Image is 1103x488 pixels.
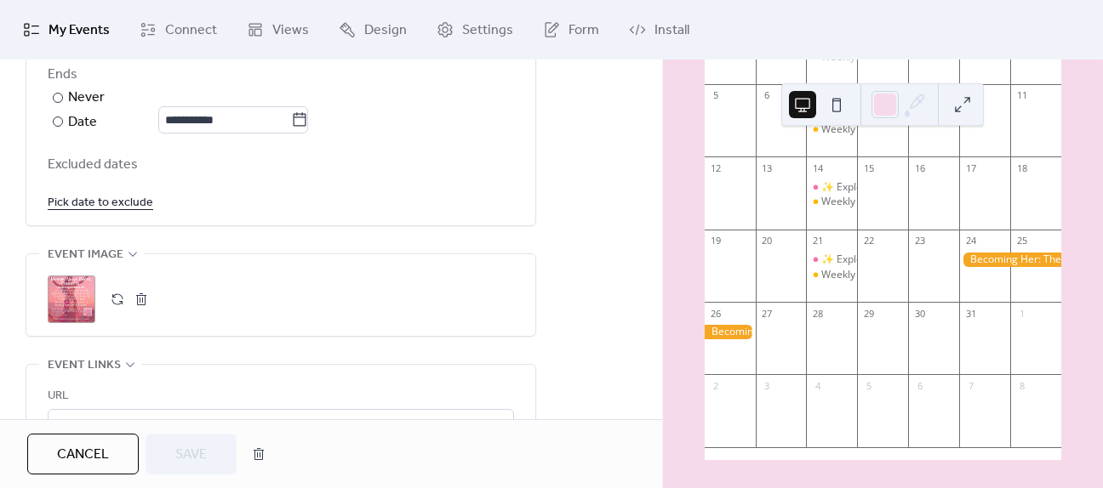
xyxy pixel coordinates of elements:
[364,20,407,41] span: Design
[821,180,1082,195] div: ✨ Exploring Abuse & DV: A Six-Week Special Series ✨
[959,253,1061,267] div: Becoming Her: The Unveiling Experience
[964,162,977,174] div: 17
[710,307,723,320] div: 26
[424,7,526,53] a: Settings
[761,89,774,102] div: 6
[811,307,824,320] div: 28
[913,379,926,392] div: 6
[48,193,153,213] span: Pick date to exclude
[821,253,1082,267] div: ✨ Exploring Abuse & DV: A Six-Week Special Series ✨
[68,111,308,133] div: Date
[654,20,689,41] span: Install
[569,20,599,41] span: Form
[49,20,110,41] span: My Events
[1015,162,1028,174] div: 18
[821,122,1093,137] div: Weekly Mental Health Call Presented by Freedom in Mind
[57,445,109,465] span: Cancel
[1015,379,1028,392] div: 8
[913,307,926,320] div: 30
[806,180,857,195] div: ✨ Exploring Abuse & DV: A Six-Week Special Series ✨
[165,20,217,41] span: Connect
[913,162,926,174] div: 16
[913,235,926,247] div: 23
[27,434,139,474] button: Cancel
[806,253,857,267] div: ✨ Exploring Abuse & DV: A Six-Week Special Series ✨
[1015,235,1028,247] div: 25
[806,195,857,209] div: Weekly Mental Health Call Presented by Freedom in Mind
[48,155,514,175] span: Excluded dates
[761,379,774,392] div: 3
[862,162,875,174] div: 15
[48,355,121,376] span: Event links
[48,275,95,323] div: ;
[710,235,723,247] div: 19
[48,245,123,265] span: Event image
[761,307,774,320] div: 27
[272,20,309,41] span: Views
[806,122,857,137] div: Weekly Mental Health Call Presented by Freedom in Mind
[964,379,977,392] div: 7
[964,307,977,320] div: 31
[705,325,756,339] div: Becoming Her: The Unveiling Experience
[462,20,513,41] span: Settings
[761,235,774,247] div: 20
[48,65,511,85] div: Ends
[761,162,774,174] div: 13
[234,7,322,53] a: Views
[862,379,875,392] div: 5
[530,7,612,53] a: Form
[710,162,723,174] div: 12
[811,379,824,392] div: 4
[48,386,511,406] div: URL
[806,268,857,282] div: Weekly Mental Health Call Presented by Freedom in Mind
[710,379,723,392] div: 2
[811,162,824,174] div: 14
[326,7,420,53] a: Design
[862,235,875,247] div: 22
[127,7,230,53] a: Connect
[1015,307,1028,320] div: 1
[821,195,1093,209] div: Weekly Mental Health Call Presented by Freedom in Mind
[68,88,106,108] div: Never
[821,268,1093,282] div: Weekly Mental Health Call Presented by Freedom in Mind
[862,307,875,320] div: 29
[964,235,977,247] div: 24
[710,89,723,102] div: 5
[1015,89,1028,102] div: 11
[811,235,824,247] div: 21
[10,7,123,53] a: My Events
[616,7,702,53] a: Install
